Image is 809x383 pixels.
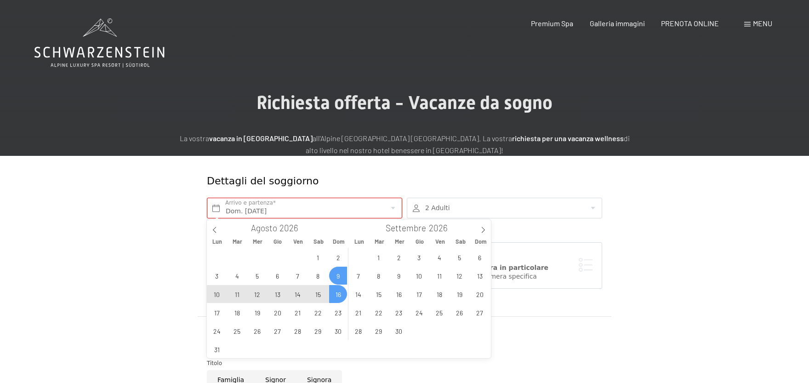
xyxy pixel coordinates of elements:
span: Settembre 27, 2026 [471,303,489,321]
div: Prenotare una camera in particolare [416,263,593,273]
span: Lun [207,239,227,245]
span: Settembre 3, 2026 [410,248,428,266]
span: Ven [288,239,308,245]
span: Mer [247,239,268,245]
span: Settembre 22, 2026 [370,303,387,321]
a: Galleria immagini [590,19,645,28]
strong: richiesta per una vacanza wellness [512,134,624,143]
span: Settembre 23, 2026 [390,303,408,321]
span: Sab [308,239,329,245]
span: Settembre 7, 2026 [349,267,367,285]
span: Mar [369,239,389,245]
span: Settembre 12, 2026 [450,267,468,285]
span: Sab [450,239,471,245]
span: Agosto 12, 2026 [248,285,266,303]
span: Settembre 19, 2026 [450,285,468,303]
span: Agosto 1, 2026 [309,248,327,266]
span: Settembre 6, 2026 [471,248,489,266]
span: Agosto 29, 2026 [309,322,327,340]
span: Agosto 17, 2026 [208,303,226,321]
span: Settembre 8, 2026 [370,267,387,285]
span: Mer [389,239,410,245]
span: Agosto 2, 2026 [329,248,347,266]
span: Settembre 4, 2026 [430,248,448,266]
span: Lun [349,239,369,245]
span: Agosto 27, 2026 [268,322,286,340]
span: Agosto 25, 2026 [228,322,246,340]
span: Agosto 20, 2026 [268,303,286,321]
span: Agosto 22, 2026 [309,303,327,321]
span: Agosto 16, 2026 [329,285,347,303]
span: Settembre 24, 2026 [410,303,428,321]
span: Agosto 26, 2026 [248,322,266,340]
span: Settembre 21, 2026 [349,303,367,321]
span: Gio [268,239,288,245]
input: Year [277,223,308,233]
span: Agosto 24, 2026 [208,322,226,340]
span: Settembre 2, 2026 [390,248,408,266]
span: Settembre 1, 2026 [370,248,387,266]
span: Agosto [251,224,277,233]
span: Agosto 21, 2026 [289,303,307,321]
span: Settembre 11, 2026 [430,267,448,285]
span: Agosto 5, 2026 [248,267,266,285]
span: Agosto 14, 2026 [289,285,307,303]
span: Settembre 18, 2026 [430,285,448,303]
span: Settembre 16, 2026 [390,285,408,303]
span: Agosto 8, 2026 [309,267,327,285]
span: Settembre 5, 2026 [450,248,468,266]
span: Agosto 13, 2026 [268,285,286,303]
span: Settembre [386,224,426,233]
span: Dom [471,239,491,245]
span: Settembre 26, 2026 [450,303,468,321]
span: Settembre 30, 2026 [390,322,408,340]
span: Agosto 7, 2026 [289,267,307,285]
input: Year [426,223,456,233]
span: Settembre 9, 2026 [390,267,408,285]
span: Agosto 31, 2026 [208,340,226,358]
a: PRENOTA ONLINE [661,19,719,28]
div: Vorrei scegliere una camera specifica [416,272,593,281]
span: Agosto 6, 2026 [268,267,286,285]
span: Ven [430,239,450,245]
span: Settembre 25, 2026 [430,303,448,321]
span: Agosto 19, 2026 [248,303,266,321]
a: Premium Spa [531,19,573,28]
span: Agosto 11, 2026 [228,285,246,303]
strong: vacanza in [GEOGRAPHIC_DATA] [209,134,313,143]
div: Titolo [207,359,602,368]
p: La vostra all'Alpine [GEOGRAPHIC_DATA] [GEOGRAPHIC_DATA]. La vostra di alto livello nel nostro ho... [175,132,634,156]
span: Gio [410,239,430,245]
span: Settembre 17, 2026 [410,285,428,303]
span: Settembre 29, 2026 [370,322,387,340]
span: Menu [753,19,772,28]
span: Mar [227,239,247,245]
div: Dettagli del soggiorno [207,174,536,189]
span: Settembre 15, 2026 [370,285,387,303]
span: Agosto 10, 2026 [208,285,226,303]
span: Agosto 28, 2026 [289,322,307,340]
span: Richiesta offerta - Vacanze da sogno [256,92,553,114]
span: Agosto 23, 2026 [329,303,347,321]
span: Agosto 3, 2026 [208,267,226,285]
span: Settembre 14, 2026 [349,285,367,303]
span: Settembre 28, 2026 [349,322,367,340]
span: Agosto 15, 2026 [309,285,327,303]
span: Agosto 30, 2026 [329,322,347,340]
span: Agosto 4, 2026 [228,267,246,285]
span: Dom [329,239,349,245]
span: Settembre 13, 2026 [471,267,489,285]
span: Settembre 20, 2026 [471,285,489,303]
span: Agosto 18, 2026 [228,303,246,321]
span: Settembre 10, 2026 [410,267,428,285]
